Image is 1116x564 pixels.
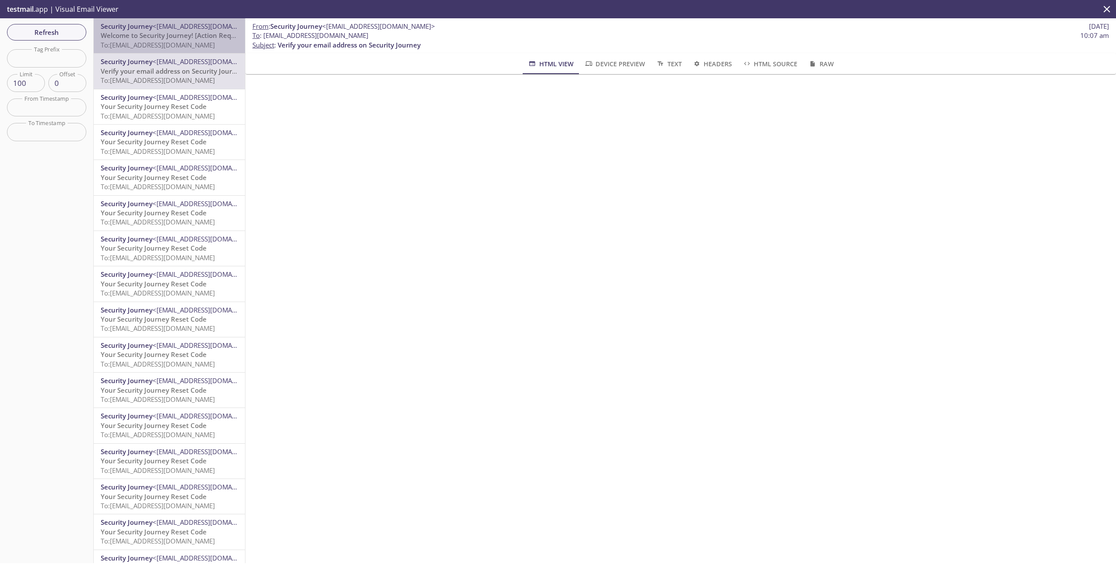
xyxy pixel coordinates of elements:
span: Security Journey [101,128,153,137]
span: <[EMAIL_ADDRESS][DOMAIN_NAME]> [153,482,265,491]
div: Security Journey<[EMAIL_ADDRESS][DOMAIN_NAME]>Your Security Journey Reset CodeTo:[EMAIL_ADDRESS][... [94,337,245,372]
div: Security Journey<[EMAIL_ADDRESS][DOMAIN_NAME]>Your Security Journey Reset CodeTo:[EMAIL_ADDRESS][... [94,479,245,514]
div: Security Journey<[EMAIL_ADDRESS][DOMAIN_NAME]>Your Security Journey Reset CodeTo:[EMAIL_ADDRESS][... [94,89,245,124]
span: Security Journey [101,199,153,208]
span: <[EMAIL_ADDRESS][DOMAIN_NAME]> [153,411,265,420]
span: Security Journey [101,341,153,350]
div: Security Journey<[EMAIL_ADDRESS][DOMAIN_NAME]>Your Security Journey Reset CodeTo:[EMAIL_ADDRESS][... [94,196,245,231]
div: Security Journey<[EMAIL_ADDRESS][DOMAIN_NAME]>Your Security Journey Reset CodeTo:[EMAIL_ADDRESS][... [94,231,245,266]
span: Security Journey [101,22,153,31]
div: Security Journey<[EMAIL_ADDRESS][DOMAIN_NAME]>Your Security Journey Reset CodeTo:[EMAIL_ADDRESS][... [94,160,245,195]
span: To: [EMAIL_ADDRESS][DOMAIN_NAME] [101,501,215,510]
div: Security Journey<[EMAIL_ADDRESS][DOMAIN_NAME]>Verify your email address on Security JourneyTo:[EM... [94,54,245,88]
span: Verify your email address on Security Journey [101,67,244,75]
span: <[EMAIL_ADDRESS][DOMAIN_NAME]> [153,93,265,102]
span: Your Security Journey Reset Code [101,137,207,146]
span: <[EMAIL_ADDRESS][DOMAIN_NAME]> [153,554,265,562]
span: Your Security Journey Reset Code [101,102,207,111]
span: To: [EMAIL_ADDRESS][DOMAIN_NAME] [101,537,215,545]
span: To: [EMAIL_ADDRESS][DOMAIN_NAME] [101,217,215,226]
span: <[EMAIL_ADDRESS][DOMAIN_NAME]> [153,22,265,31]
span: From [252,22,269,31]
div: Security Journey<[EMAIL_ADDRESS][DOMAIN_NAME]>Your Security Journey Reset CodeTo:[EMAIL_ADDRESS][... [94,266,245,301]
span: To: [EMAIL_ADDRESS][DOMAIN_NAME] [101,324,215,333]
span: Your Security Journey Reset Code [101,492,207,501]
span: Security Journey [101,57,153,66]
span: <[EMAIL_ADDRESS][DOMAIN_NAME]> [153,518,265,527]
span: To: [EMAIL_ADDRESS][DOMAIN_NAME] [101,76,215,85]
span: To: [EMAIL_ADDRESS][DOMAIN_NAME] [101,466,215,475]
div: Security Journey<[EMAIL_ADDRESS][DOMAIN_NAME]>Your Security Journey Reset CodeTo:[EMAIL_ADDRESS][... [94,125,245,160]
span: Security Journey [101,411,153,420]
span: To: [EMAIL_ADDRESS][DOMAIN_NAME] [101,430,215,439]
span: Security Journey [101,482,153,491]
span: <[EMAIL_ADDRESS][DOMAIN_NAME]> [153,128,265,137]
span: Your Security Journey Reset Code [101,421,207,430]
span: Refresh [14,27,79,38]
p: : [252,31,1109,50]
span: Security Journey [101,306,153,314]
span: <[EMAIL_ADDRESS][DOMAIN_NAME]> [153,234,265,243]
span: Security Journey [101,447,153,456]
span: 10:07 am [1080,31,1109,40]
span: Security Journey [101,270,153,279]
span: To: [EMAIL_ADDRESS][DOMAIN_NAME] [101,182,215,191]
span: Security Journey [101,93,153,102]
span: To: [EMAIL_ADDRESS][DOMAIN_NAME] [101,360,215,368]
span: [DATE] [1089,22,1109,31]
span: HTML Source [742,58,797,69]
span: <[EMAIL_ADDRESS][DOMAIN_NAME]> [153,163,265,172]
span: <[EMAIL_ADDRESS][DOMAIN_NAME]> [153,376,265,385]
div: Security Journey<[EMAIL_ADDRESS][DOMAIN_NAME]>Your Security Journey Reset CodeTo:[EMAIL_ADDRESS][... [94,444,245,479]
span: Security Journey [270,22,322,31]
div: Security Journey<[EMAIL_ADDRESS][DOMAIN_NAME]>Your Security Journey Reset CodeTo:[EMAIL_ADDRESS][... [94,408,245,443]
span: Your Security Journey Reset Code [101,350,207,359]
span: Security Journey [101,376,153,385]
div: Security Journey<[EMAIL_ADDRESS][DOMAIN_NAME]>Welcome to Security Journey! [Action Required]To:[E... [94,18,245,53]
span: Raw [808,58,834,69]
div: Security Journey<[EMAIL_ADDRESS][DOMAIN_NAME]>Your Security Journey Reset CodeTo:[EMAIL_ADDRESS][... [94,302,245,337]
span: <[EMAIL_ADDRESS][DOMAIN_NAME]> [153,270,265,279]
span: <[EMAIL_ADDRESS][DOMAIN_NAME]> [153,447,265,456]
span: To: [EMAIL_ADDRESS][DOMAIN_NAME] [101,41,215,49]
span: <[EMAIL_ADDRESS][DOMAIN_NAME]> [153,199,265,208]
span: Subject [252,41,274,49]
span: Security Journey [101,554,153,562]
span: : [252,22,435,31]
span: Device Preview [584,58,645,69]
span: Your Security Journey Reset Code [101,173,207,182]
span: To: [EMAIL_ADDRESS][DOMAIN_NAME] [101,395,215,404]
span: <[EMAIL_ADDRESS][DOMAIN_NAME]> [322,22,435,31]
span: Your Security Journey Reset Code [101,386,207,394]
div: Security Journey<[EMAIL_ADDRESS][DOMAIN_NAME]>Your Security Journey Reset CodeTo:[EMAIL_ADDRESS][... [94,373,245,408]
span: Verify your email address on Security Journey [278,41,421,49]
span: testmail [7,4,34,14]
button: Refresh [7,24,86,41]
span: To: [EMAIL_ADDRESS][DOMAIN_NAME] [101,289,215,297]
span: Your Security Journey Reset Code [101,279,207,288]
span: To: [EMAIL_ADDRESS][DOMAIN_NAME] [101,253,215,262]
span: : [EMAIL_ADDRESS][DOMAIN_NAME] [252,31,368,40]
div: Security Journey<[EMAIL_ADDRESS][DOMAIN_NAME]>Your Security Journey Reset CodeTo:[EMAIL_ADDRESS][... [94,514,245,549]
span: To [252,31,260,40]
span: To: [EMAIL_ADDRESS][DOMAIN_NAME] [101,147,215,156]
span: Security Journey [101,518,153,527]
span: Text [656,58,681,69]
span: Your Security Journey Reset Code [101,315,207,323]
span: <[EMAIL_ADDRESS][DOMAIN_NAME]> [153,57,265,66]
span: Security Journey [101,163,153,172]
span: Security Journey [101,234,153,243]
span: Your Security Journey Reset Code [101,527,207,536]
span: Headers [692,58,732,69]
span: <[EMAIL_ADDRESS][DOMAIN_NAME]> [153,306,265,314]
span: <[EMAIL_ADDRESS][DOMAIN_NAME]> [153,341,265,350]
span: HTML View [527,58,573,69]
span: Your Security Journey Reset Code [101,244,207,252]
span: Your Security Journey Reset Code [101,208,207,217]
span: Your Security Journey Reset Code [101,456,207,465]
span: Welcome to Security Journey! [Action Required] [101,31,250,40]
span: To: [EMAIL_ADDRESS][DOMAIN_NAME] [101,112,215,120]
